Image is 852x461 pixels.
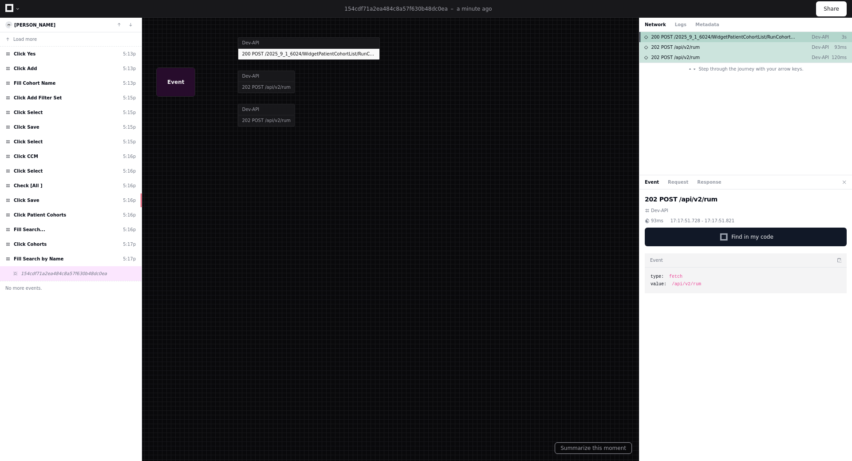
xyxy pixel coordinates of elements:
div: 5:15p [123,138,136,145]
div: 5:15p [123,124,136,130]
div: 5:16p [123,226,136,233]
span: Click Add Filter Set [14,95,62,101]
span: Click Patient Cohorts [14,212,66,218]
span: Click CCM [14,153,38,160]
div: 5:13p [123,51,136,57]
span: Step through the journey with your arrow keys. [698,66,803,72]
div: 5:15p [123,109,136,116]
span: Click Save [14,197,39,204]
span: 202 POST /api/v2/rum [651,44,700,51]
button: Share [816,1,847,16]
p: Dev-API [804,34,829,40]
div: 5:16p [123,197,136,204]
button: Summarize this moment [555,442,632,454]
span: type: [651,273,664,280]
span: Click Select [14,109,43,116]
span: Fill Search... [14,226,45,233]
span: 200 POST /2025_9_1_6024/WidgetPatientCohortList/RunCohortFilter [651,34,797,40]
span: value: [651,281,667,288]
div: 5:13p [123,65,136,72]
span: Click Select [14,168,43,174]
button: Metadata [695,21,719,28]
a: [PERSON_NAME] [14,23,55,28]
h2: 202 POST /api/v2/rum [645,195,847,204]
span: Fill Cohort Name [14,80,55,87]
h3: Event [650,257,663,264]
div: 5:16p [123,182,136,189]
div: 5:15p [123,95,136,101]
span: Dev-API [651,207,668,214]
button: Find in my code [645,228,847,246]
span: Click Save [14,124,39,130]
span: Click Add [14,65,37,72]
div: 5:17p [123,241,136,248]
span: No more events. [5,285,42,292]
p: 93ms [829,44,847,51]
span: 93ms [651,217,663,224]
div: 5:17p [123,256,136,262]
p: Dev-API [804,44,829,51]
div: 5:16p [123,153,136,160]
button: Network [645,21,666,28]
span: /api/v2/rum [672,281,701,288]
div: 5:16p [123,212,136,218]
span: 154cdf71a2ea484c8a57f630b48dc0ea [344,6,448,12]
span: 154cdf71a2ea484c8a57f630b48dc0ea [21,270,107,277]
span: Fill Search by Name [14,256,63,262]
span: fetch [669,273,682,280]
span: Load more [13,36,37,43]
button: Event [645,179,659,185]
p: Dev-API [804,54,829,61]
p: 3s [829,34,847,40]
span: 17:17:51.728 - 17:17:51.821 [671,217,734,224]
div: 5:13p [123,80,136,87]
span: Click Select [14,138,43,145]
button: Response [697,179,721,185]
div: 5:16p [123,168,136,174]
span: Click Yes [14,51,35,57]
p: 120ms [829,54,847,61]
span: Find in my code [731,233,773,240]
button: Request [668,179,688,185]
button: Logs [675,21,686,28]
span: Check [All ] [14,182,43,189]
img: 9.svg [6,22,12,28]
span: Click Cohorts [14,241,47,248]
p: a minute ago [457,5,492,12]
span: 202 POST /api/v2/rum [651,54,700,61]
